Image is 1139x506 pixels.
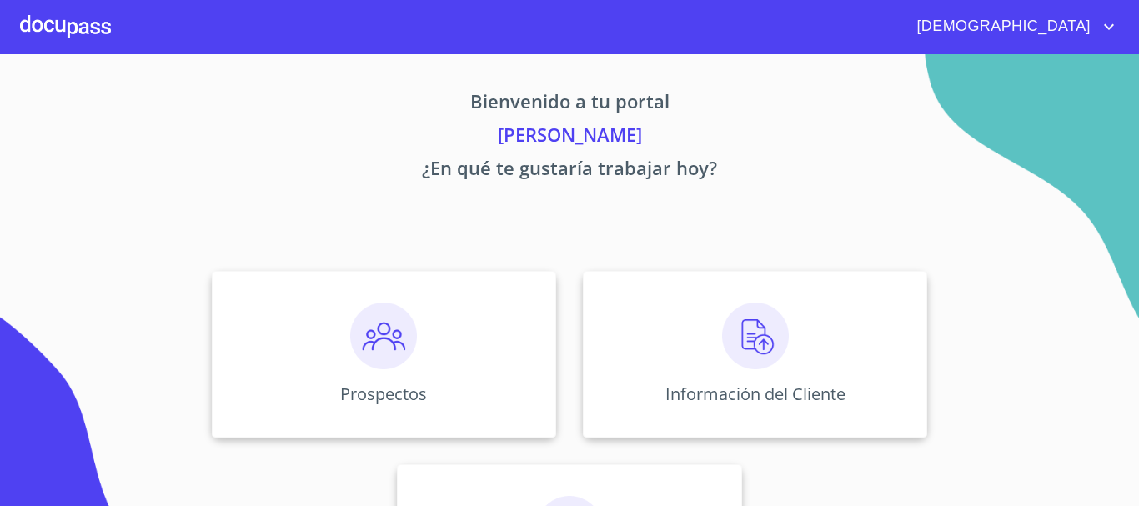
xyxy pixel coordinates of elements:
span: [DEMOGRAPHIC_DATA] [904,13,1099,40]
p: Bienvenido a tu portal [56,88,1083,121]
p: ¿En qué te gustaría trabajar hoy? [56,154,1083,188]
p: Información del Cliente [665,383,845,405]
img: prospectos.png [350,303,417,369]
img: carga.png [722,303,789,369]
p: Prospectos [340,383,427,405]
p: [PERSON_NAME] [56,121,1083,154]
button: account of current user [904,13,1119,40]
